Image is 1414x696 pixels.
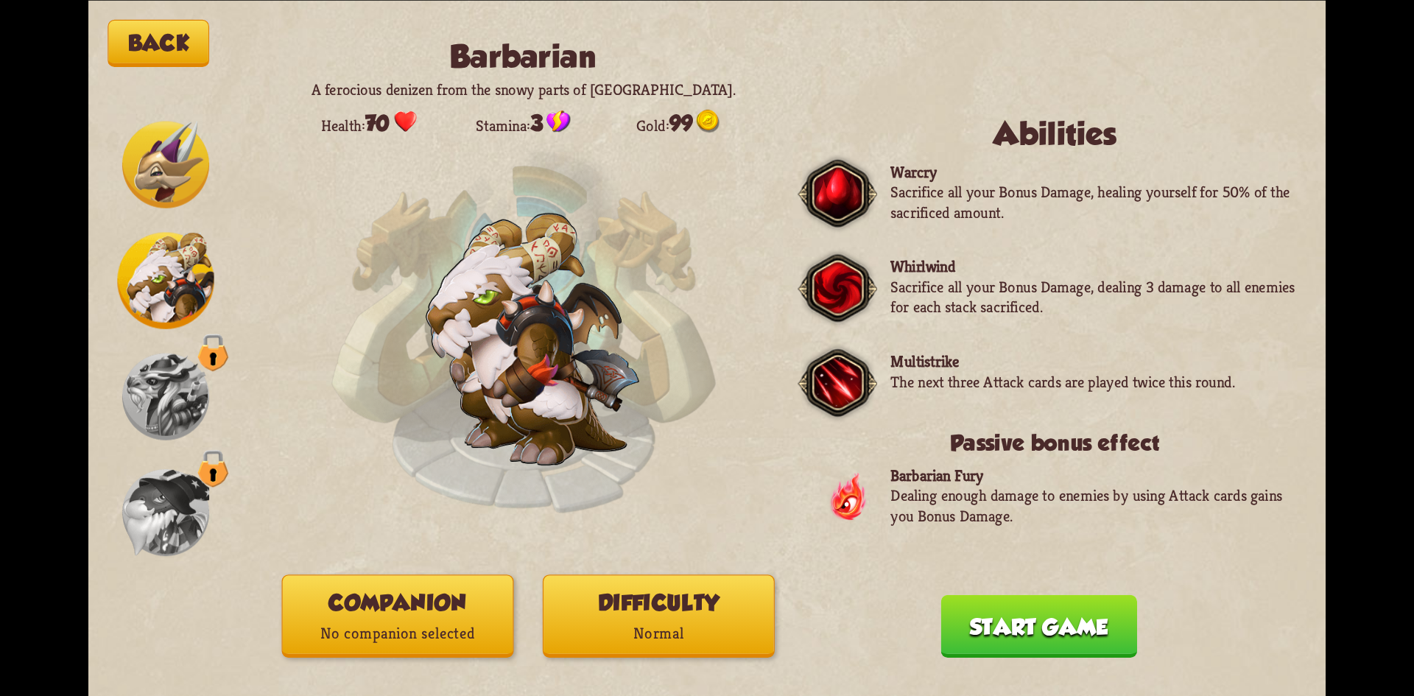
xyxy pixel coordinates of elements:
[530,110,543,136] span: 3
[890,182,1296,222] p: Sacrifice all your Bonus Damage, healing yourself for 50% of the sacrificed amount.
[365,110,390,136] span: 70
[620,109,736,135] span: Gold:
[426,213,641,465] img: Barbarian_Dragon.png
[122,121,209,208] img: Chevalier_Dragon_Icon.png
[890,371,1234,392] p: The next three Attack cards are played twice this round.
[890,256,1296,277] p: Whirlwind
[465,109,582,135] span: Stamina:
[890,465,1296,485] p: Barbarian Fury
[283,618,513,649] p: No companion selected
[197,334,228,371] img: lock-icon.png
[798,247,877,328] img: ability-frame.png
[813,430,1296,455] h3: Passive bonus effect
[546,109,571,133] img: Stamina_Icon.png
[117,232,214,328] img: Barbarian_Dragon_Icon.png
[890,276,1296,317] p: Sacrifice all your Bonus Damage, dealing 3 damage to all enemies for each stack sacrificed.
[828,470,868,522] img: DragonFury.png
[890,485,1296,526] p: Dealing enough damage to enemies by using Attack cards gains you Bonus Damage.
[122,353,209,440] img: Merchant_Dragon_Icon.png
[108,19,209,66] button: Back
[393,109,417,133] img: health.png
[813,116,1296,152] h2: Abilities
[890,351,1234,371] p: Multistrike
[544,618,773,649] p: Normal
[697,109,720,133] img: gold.png
[197,449,228,487] img: lock-icon.png
[798,342,877,423] img: ability-frame.png
[426,214,639,464] img: Barbarian_Dragon.png
[330,136,717,522] img: Enchantment_Altar.png
[669,110,693,136] span: 99
[292,80,756,100] p: A ferocious denizen from the snowy parts of [GEOGRAPHIC_DATA].
[122,469,209,556] img: Wizard_Dragon_Icon.png
[798,152,877,233] img: ability-frame.png
[941,594,1137,657] button: Start game
[282,574,514,658] button: CompanionNo companion selected
[890,161,1296,182] p: Warcry
[311,109,427,135] span: Health:
[543,574,775,658] button: DifficultyNormal
[292,39,756,75] h2: Barbarian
